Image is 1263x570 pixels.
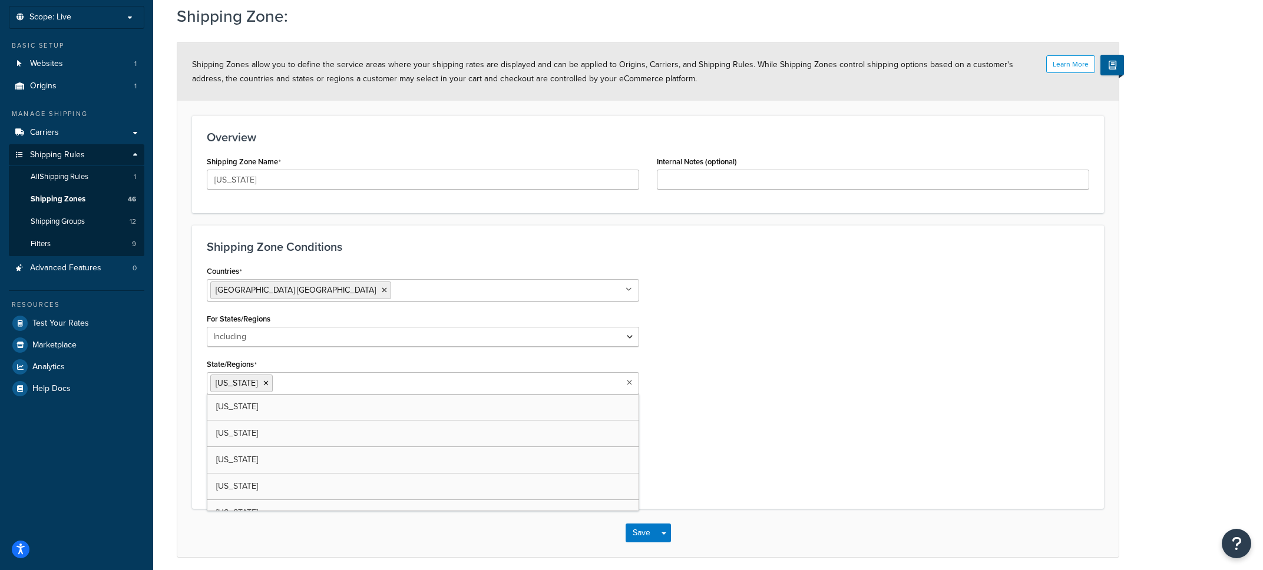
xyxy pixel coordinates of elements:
button: Save [626,523,657,542]
span: Marketplace [32,340,77,350]
span: Test Your Rates [32,319,89,329]
a: Shipping Zones46 [9,188,144,210]
a: [US_STATE] [207,420,639,446]
h3: Overview [207,131,1089,144]
span: 46 [128,194,136,204]
button: Open Resource Center [1222,529,1251,558]
a: Filters9 [9,233,144,255]
a: Marketplace [9,334,144,356]
label: Internal Notes (optional) [657,157,737,166]
a: [US_STATE] [207,447,639,473]
a: Shipping Rules [9,144,144,166]
span: Scope: Live [29,12,71,22]
span: [US_STATE] [216,427,258,439]
a: [US_STATE] [207,500,639,526]
span: All Shipping Rules [31,172,88,182]
span: [US_STATE] [216,480,258,492]
a: Origins1 [9,75,144,97]
li: Filters [9,233,144,255]
li: Advanced Features [9,257,144,279]
label: Shipping Zone Name [207,157,281,167]
span: [US_STATE] [216,377,257,389]
a: Analytics [9,356,144,377]
span: Shipping Zones [31,194,85,204]
span: Carriers [30,128,59,138]
li: Shipping Zones [9,188,144,210]
span: Shipping Groups [31,217,85,227]
button: Show Help Docs [1100,55,1124,75]
li: Origins [9,75,144,97]
span: Origins [30,81,57,91]
div: Manage Shipping [9,109,144,119]
label: For States/Regions [207,314,270,323]
span: Help Docs [32,384,71,394]
button: Learn More [1046,55,1095,73]
div: Basic Setup [9,41,144,51]
label: Countries [207,267,242,276]
a: AllShipping Rules1 [9,166,144,188]
label: State/Regions [207,360,257,369]
li: Websites [9,53,144,75]
li: Shipping Rules [9,144,144,256]
span: 1 [134,59,137,69]
a: Websites1 [9,53,144,75]
div: Resources [9,300,144,310]
span: Shipping Zones allow you to define the service areas where your shipping rates are displayed and ... [192,58,1013,85]
span: 1 [134,172,136,182]
span: 0 [133,263,137,273]
span: Filters [31,239,51,249]
a: Help Docs [9,378,144,399]
span: 9 [132,239,136,249]
a: Shipping Groups12 [9,211,144,233]
span: 12 [130,217,136,227]
a: Carriers [9,122,144,144]
h3: Shipping Zone Conditions [207,240,1089,253]
span: Advanced Features [30,263,101,273]
span: [US_STATE] [216,506,258,519]
span: [US_STATE] [216,453,258,466]
li: Shipping Groups [9,211,144,233]
span: [GEOGRAPHIC_DATA] [GEOGRAPHIC_DATA] [216,284,376,296]
span: Shipping Rules [30,150,85,160]
h1: Shipping Zone: [177,5,1105,28]
span: 1 [134,81,137,91]
a: [US_STATE] [207,473,639,499]
span: Websites [30,59,63,69]
a: [US_STATE] [207,394,639,420]
span: Analytics [32,362,65,372]
a: Advanced Features0 [9,257,144,279]
a: Test Your Rates [9,313,144,334]
span: [US_STATE] [216,400,258,413]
